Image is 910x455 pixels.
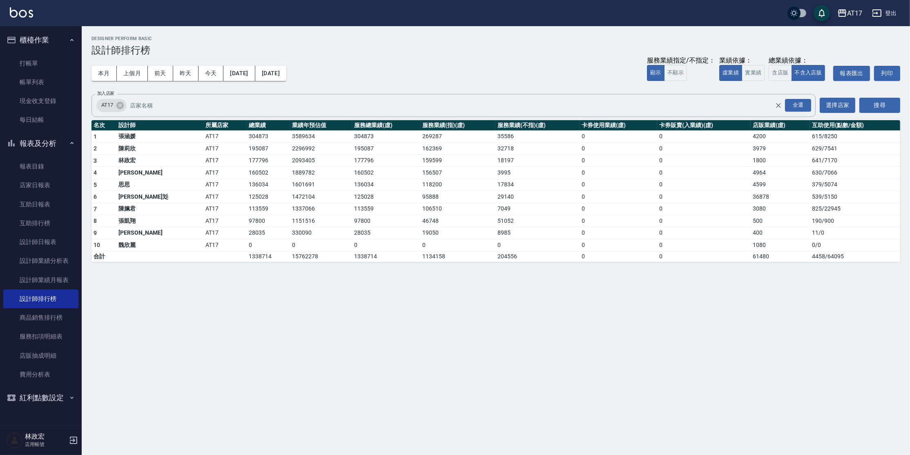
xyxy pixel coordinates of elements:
[116,155,203,167] td: 林政宏
[751,155,810,167] td: 1800
[833,66,870,81] a: 報表匯出
[580,239,657,251] td: 0
[751,215,810,227] td: 500
[657,191,751,203] td: 0
[495,191,580,203] td: 29140
[751,191,810,203] td: 36878
[116,130,203,143] td: 張涵媛
[94,145,97,152] span: 2
[421,191,496,203] td: 95888
[116,143,203,155] td: 陳莉欣
[657,239,751,251] td: 0
[421,215,496,227] td: 46748
[3,54,78,73] a: 打帳單
[290,130,352,143] td: 3589634
[834,5,865,22] button: AT17
[495,120,580,131] th: 服務業績(不指)(虛)
[255,66,286,81] button: [DATE]
[719,56,765,65] div: 業績依據：
[3,157,78,176] a: 報表目錄
[580,179,657,191] td: 0
[91,251,116,262] td: 合計
[3,251,78,270] a: 設計師業績分析表
[203,203,247,215] td: AT17
[580,143,657,155] td: 0
[810,130,900,143] td: 615 / 8250
[810,227,900,239] td: 11 / 0
[247,203,290,215] td: 113559
[91,45,900,56] h3: 設計師排行榜
[247,191,290,203] td: 125028
[116,215,203,227] td: 張凱翔
[247,167,290,179] td: 160502
[7,432,23,448] img: Person
[810,179,900,191] td: 379 / 5074
[657,227,751,239] td: 0
[247,143,290,155] td: 195087
[117,66,148,81] button: 上個月
[580,191,657,203] td: 0
[148,66,173,81] button: 前天
[647,56,715,65] div: 服務業績指定/不指定：
[352,227,421,239] td: 28035
[580,251,657,262] td: 0
[352,191,421,203] td: 125028
[3,289,78,308] a: 設計師排行榜
[352,251,421,262] td: 1338714
[91,120,900,262] table: a dense table
[657,155,751,167] td: 0
[751,179,810,191] td: 4599
[203,239,247,251] td: AT17
[352,203,421,215] td: 113559
[664,65,687,81] button: 不顯示
[96,99,127,112] div: AT17
[3,29,78,51] button: 櫃檯作業
[290,227,352,239] td: 330090
[94,133,97,140] span: 1
[247,227,290,239] td: 28035
[247,120,290,131] th: 總業績
[847,8,862,18] div: AT17
[3,233,78,251] a: 設計師日報表
[657,143,751,155] td: 0
[3,92,78,110] a: 現金收支登錄
[116,179,203,191] td: 思思
[94,157,97,164] span: 3
[25,433,67,441] h5: 林政宏
[3,214,78,233] a: 互助排行榜
[421,239,496,251] td: 0
[769,65,792,81] button: 含店販
[352,130,421,143] td: 304873
[810,251,900,262] td: 4458 / 64095
[247,239,290,251] td: 0
[657,120,751,131] th: 卡券販賣(入業績)(虛)
[495,130,580,143] td: 35586
[810,215,900,227] td: 190 / 900
[3,195,78,214] a: 互助日報表
[751,239,810,251] td: 1080
[814,5,830,21] button: save
[810,143,900,155] td: 629 / 7541
[116,239,203,251] td: 魏欣麗
[96,101,118,109] span: AT17
[352,239,421,251] td: 0
[116,191,203,203] td: [PERSON_NAME]彣
[421,179,496,191] td: 118200
[290,215,352,227] td: 1151516
[3,110,78,129] a: 每日結帳
[3,271,78,289] a: 設計師業績月報表
[657,215,751,227] td: 0
[94,230,97,236] span: 9
[203,120,247,131] th: 所屬店家
[810,155,900,167] td: 641 / 7170
[223,66,255,81] button: [DATE]
[247,130,290,143] td: 304873
[421,227,496,239] td: 19050
[810,239,900,251] td: 0 / 0
[352,155,421,167] td: 177796
[247,215,290,227] td: 97800
[128,98,790,112] input: 店家名稱
[869,6,900,21] button: 登出
[352,167,421,179] td: 160502
[116,167,203,179] td: [PERSON_NAME]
